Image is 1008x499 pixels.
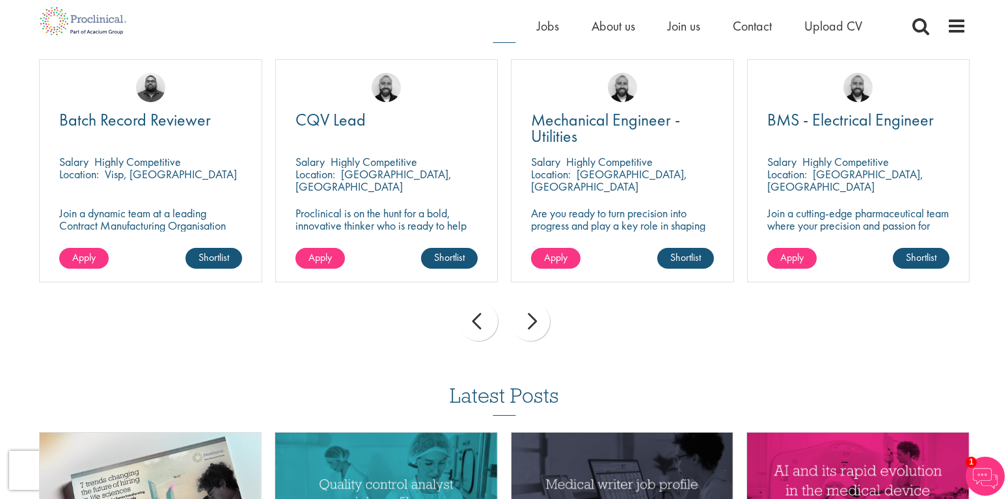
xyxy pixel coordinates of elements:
a: CQV Lead [295,112,478,128]
a: Join us [668,18,700,34]
p: Join a dynamic team at a leading Contract Manufacturing Organisation and contribute to groundbrea... [59,207,242,256]
h3: Latest Posts [450,384,559,416]
a: Mechanical Engineer - Utilities [531,112,714,144]
span: BMS - Electrical Engineer [767,109,934,131]
p: Highly Competitive [331,154,417,169]
a: BMS - Electrical Engineer [767,112,950,128]
span: Apply [544,250,567,264]
span: Mechanical Engineer - Utilities [531,109,680,147]
a: Shortlist [657,248,714,269]
p: [GEOGRAPHIC_DATA], [GEOGRAPHIC_DATA] [295,167,452,194]
a: Shortlist [185,248,242,269]
p: Highly Competitive [802,154,889,169]
p: [GEOGRAPHIC_DATA], [GEOGRAPHIC_DATA] [531,167,687,194]
img: Chatbot [966,457,1005,496]
a: Apply [295,248,345,269]
p: Proclinical is on the hunt for a bold, innovative thinker who is ready to help push the boundarie... [295,207,478,256]
a: Shortlist [421,248,478,269]
p: Highly Competitive [94,154,181,169]
span: Salary [295,154,325,169]
a: Batch Record Reviewer [59,112,242,128]
a: Shortlist [893,248,949,269]
img: Jordan Kiely [843,73,873,102]
span: Salary [59,154,89,169]
img: Jordan Kiely [372,73,401,102]
span: CQV Lead [295,109,366,131]
p: Are you ready to turn precision into progress and play a key role in shaping the future of pharma... [531,207,714,244]
p: Highly Competitive [566,154,653,169]
span: Location: [59,167,99,182]
a: Jobs [537,18,559,34]
a: Apply [767,248,817,269]
div: next [511,302,550,341]
img: Jordan Kiely [608,73,637,102]
span: Batch Record Reviewer [59,109,211,131]
a: About us [592,18,635,34]
a: Upload CV [804,18,862,34]
span: Salary [767,154,797,169]
img: Ashley Bennett [136,73,165,102]
iframe: reCAPTCHA [9,451,176,490]
span: Salary [531,154,560,169]
p: Visp, [GEOGRAPHIC_DATA] [105,167,237,182]
p: [GEOGRAPHIC_DATA], [GEOGRAPHIC_DATA] [767,167,923,194]
span: Apply [72,250,96,264]
span: 1 [966,457,977,468]
span: Apply [308,250,332,264]
span: Location: [767,167,807,182]
div: prev [459,302,498,341]
span: Location: [295,167,335,182]
span: Apply [780,250,804,264]
p: Join a cutting-edge pharmaceutical team where your precision and passion for engineering will hel... [767,207,950,256]
a: Contact [733,18,772,34]
a: Apply [531,248,580,269]
span: Location: [531,167,571,182]
a: Apply [59,248,109,269]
